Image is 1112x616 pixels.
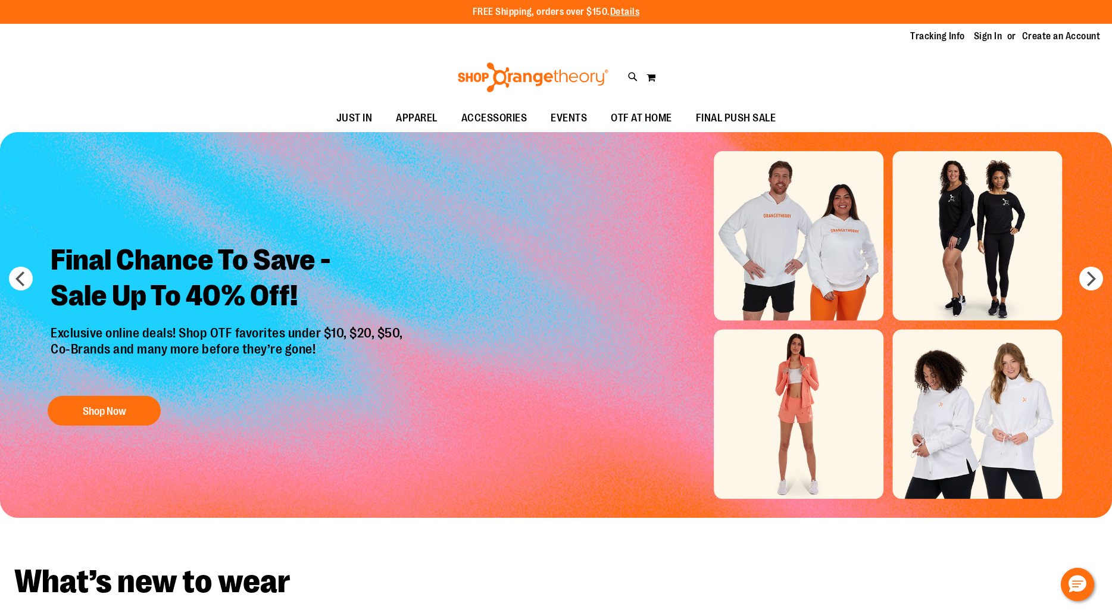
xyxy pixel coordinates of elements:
a: EVENTS [539,105,599,132]
button: Hello, have a question? Let’s chat. [1061,568,1094,601]
a: ACCESSORIES [449,105,539,132]
a: Tracking Info [910,30,965,43]
span: APPAREL [396,105,438,132]
a: Details [610,7,640,17]
a: FINAL PUSH SALE [684,105,788,132]
span: JUST IN [336,105,373,132]
a: OTF AT HOME [599,105,684,132]
a: Sign In [974,30,1002,43]
a: APPAREL [384,105,449,132]
button: next [1079,267,1103,290]
img: Shop Orangetheory [456,62,610,92]
span: OTF AT HOME [611,105,672,132]
button: Shop Now [48,396,161,426]
h2: Final Chance To Save - Sale Up To 40% Off! [42,233,415,326]
h2: What’s new to wear [14,565,1098,598]
a: Final Chance To Save -Sale Up To 40% Off! Exclusive online deals! Shop OTF favorites under $10, $... [42,233,415,431]
span: FINAL PUSH SALE [696,105,776,132]
a: JUST IN [324,105,385,132]
span: ACCESSORIES [461,105,527,132]
span: EVENTS [551,105,587,132]
a: Create an Account [1022,30,1101,43]
p: FREE Shipping, orders over $150. [473,5,640,19]
p: Exclusive online deals! Shop OTF favorites under $10, $20, $50, Co-Brands and many more before th... [42,326,415,384]
button: prev [9,267,33,290]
